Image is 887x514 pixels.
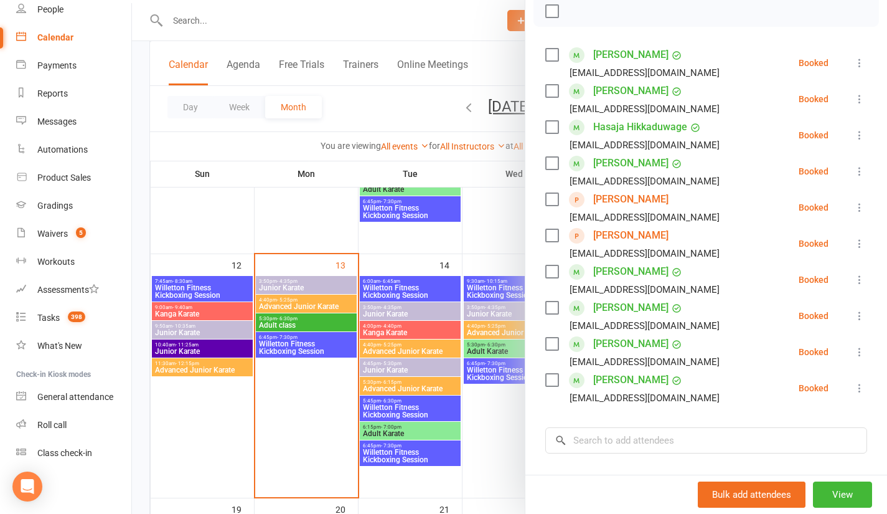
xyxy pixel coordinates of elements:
[799,203,828,212] div: Booked
[799,131,828,140] div: Booked
[799,239,828,248] div: Booked
[593,334,669,354] a: [PERSON_NAME]
[593,370,669,390] a: [PERSON_NAME]
[16,276,131,304] a: Assessments
[799,275,828,284] div: Booked
[799,59,828,67] div: Booked
[16,383,131,411] a: General attendance kiosk mode
[570,390,720,406] div: [EMAIL_ADDRESS][DOMAIN_NAME]
[16,108,131,136] a: Messages
[593,153,669,173] a: [PERSON_NAME]
[37,117,77,126] div: Messages
[37,313,60,323] div: Tasks
[37,201,73,211] div: Gradings
[37,420,67,430] div: Roll call
[37,341,82,351] div: What's New
[16,192,131,220] a: Gradings
[593,298,669,318] a: [PERSON_NAME]
[37,285,99,295] div: Assessments
[799,167,828,176] div: Booked
[813,482,872,508] button: View
[570,245,720,262] div: [EMAIL_ADDRESS][DOMAIN_NAME]
[799,95,828,103] div: Booked
[16,220,131,248] a: Waivers 5
[37,60,77,70] div: Payments
[37,448,92,458] div: Class check-in
[76,227,86,238] span: 5
[570,173,720,189] div: [EMAIL_ADDRESS][DOMAIN_NAME]
[593,45,669,65] a: [PERSON_NAME]
[593,226,669,245] a: [PERSON_NAME]
[570,101,720,117] div: [EMAIL_ADDRESS][DOMAIN_NAME]
[37,229,68,239] div: Waivers
[37,257,75,267] div: Workouts
[16,80,131,108] a: Reports
[570,282,720,298] div: [EMAIL_ADDRESS][DOMAIN_NAME]
[37,88,68,98] div: Reports
[593,262,669,282] a: [PERSON_NAME]
[799,384,828,393] div: Booked
[16,411,131,439] a: Roll call
[12,472,42,502] div: Open Intercom Messenger
[37,392,113,402] div: General attendance
[37,4,63,14] div: People
[799,348,828,356] div: Booked
[37,173,91,183] div: Product Sales
[16,439,131,467] a: Class kiosk mode
[16,248,131,276] a: Workouts
[593,81,669,101] a: [PERSON_NAME]
[16,164,131,192] a: Product Sales
[37,145,88,155] div: Automations
[16,332,131,360] a: What's New
[545,427,867,454] input: Search to add attendees
[68,312,85,322] span: 398
[570,318,720,334] div: [EMAIL_ADDRESS][DOMAIN_NAME]
[593,189,669,209] a: [PERSON_NAME]
[698,482,805,508] button: Bulk add attendees
[16,24,131,52] a: Calendar
[799,312,828,320] div: Booked
[16,304,131,332] a: Tasks 398
[570,209,720,226] div: [EMAIL_ADDRESS][DOMAIN_NAME]
[570,65,720,81] div: [EMAIL_ADDRESS][DOMAIN_NAME]
[37,32,73,42] div: Calendar
[570,354,720,370] div: [EMAIL_ADDRESS][DOMAIN_NAME]
[16,52,131,80] a: Payments
[593,117,687,137] a: Hasaja Hikkaduwage
[570,137,720,153] div: [EMAIL_ADDRESS][DOMAIN_NAME]
[16,136,131,164] a: Automations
